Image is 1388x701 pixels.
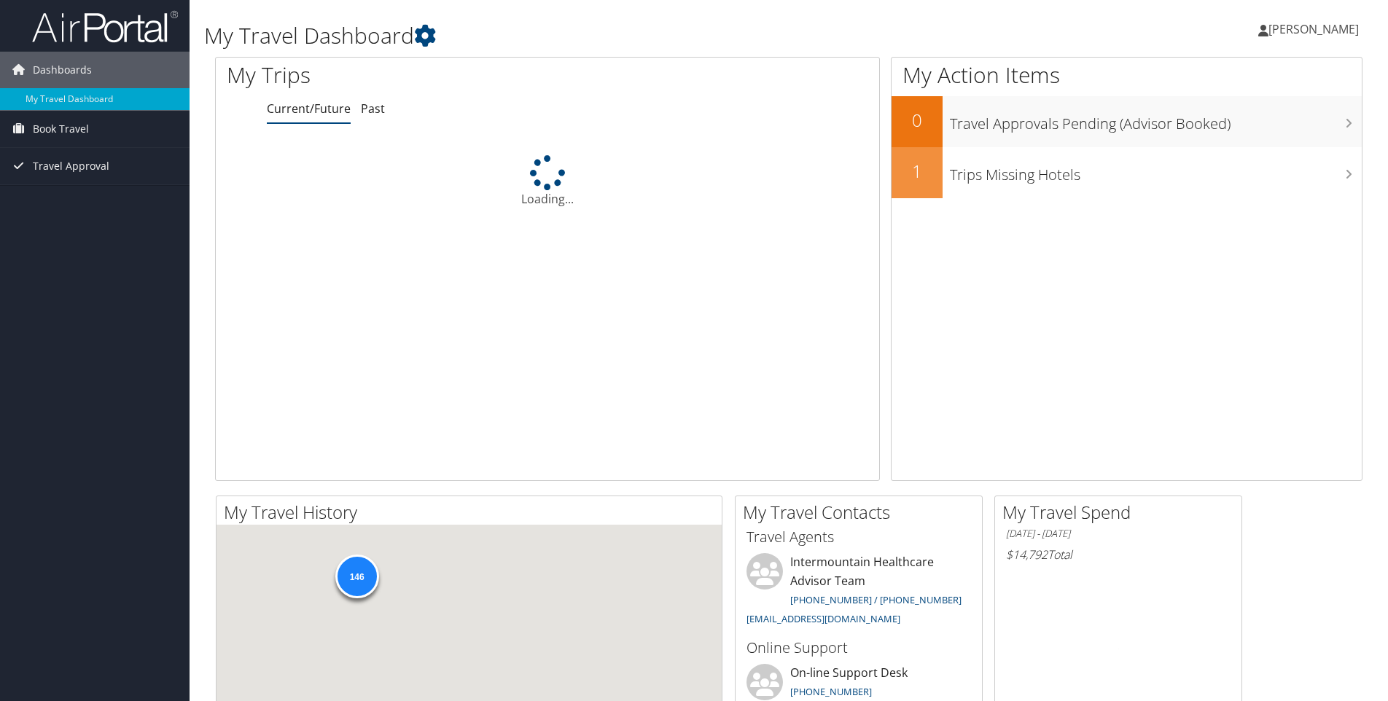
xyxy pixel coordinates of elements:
[267,101,351,117] a: Current/Future
[335,554,378,598] div: 146
[1006,547,1048,563] span: $14,792
[892,147,1362,198] a: 1Trips Missing Hotels
[746,612,900,625] a: [EMAIL_ADDRESS][DOMAIN_NAME]
[33,148,109,184] span: Travel Approval
[892,108,943,133] h2: 0
[743,500,982,525] h2: My Travel Contacts
[216,155,879,208] div: Loading...
[739,553,978,631] li: Intermountain Healthcare Advisor Team
[790,593,962,606] a: [PHONE_NUMBER] / [PHONE_NUMBER]
[204,20,983,51] h1: My Travel Dashboard
[32,9,178,44] img: airportal-logo.png
[892,159,943,184] h2: 1
[1006,547,1231,563] h6: Total
[227,60,592,90] h1: My Trips
[361,101,385,117] a: Past
[1006,527,1231,541] h6: [DATE] - [DATE]
[1002,500,1241,525] h2: My Travel Spend
[746,527,971,547] h3: Travel Agents
[33,111,89,147] span: Book Travel
[892,60,1362,90] h1: My Action Items
[1258,7,1373,51] a: [PERSON_NAME]
[33,52,92,88] span: Dashboards
[790,685,872,698] a: [PHONE_NUMBER]
[892,96,1362,147] a: 0Travel Approvals Pending (Advisor Booked)
[1268,21,1359,37] span: [PERSON_NAME]
[950,106,1362,134] h3: Travel Approvals Pending (Advisor Booked)
[746,638,971,658] h3: Online Support
[224,500,722,525] h2: My Travel History
[950,157,1362,185] h3: Trips Missing Hotels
